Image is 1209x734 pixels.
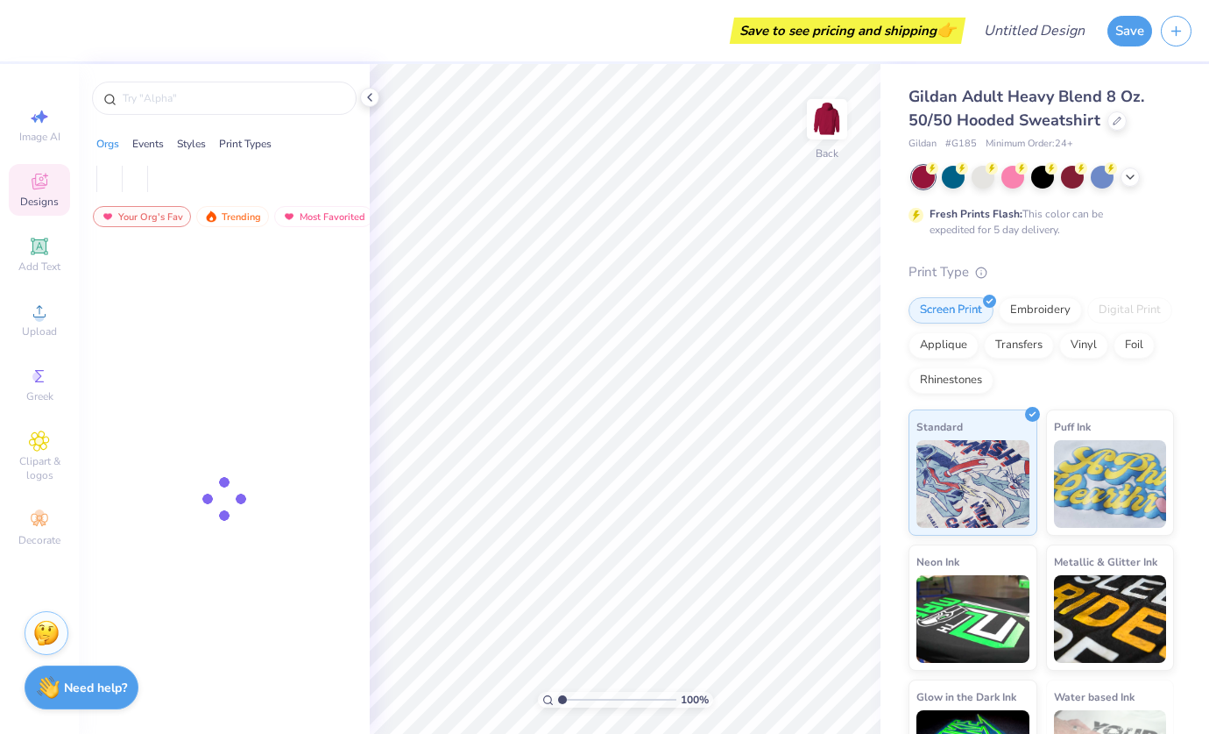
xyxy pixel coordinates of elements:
div: Back [816,146,838,161]
input: Untitled Design [970,13,1099,48]
img: most_fav.gif [101,210,115,223]
div: Screen Print [909,297,993,324]
img: Puff Ink [1054,440,1167,528]
div: Your Org's Fav [93,206,191,227]
span: # G185 [945,137,977,152]
span: Puff Ink [1054,417,1091,436]
strong: Fresh Prints Flash: [930,207,1022,221]
span: Gildan [909,137,937,152]
img: most_fav.gif [282,210,296,223]
span: Gildan Adult Heavy Blend 8 Oz. 50/50 Hooded Sweatshirt [909,86,1144,131]
strong: Need help? [64,680,127,696]
span: Clipart & logos [9,454,70,482]
div: Styles [177,136,206,152]
span: Metallic & Glitter Ink [1054,552,1157,571]
span: Add Text [18,260,60,274]
div: Foil [1114,332,1155,359]
div: Most Favorited [274,206,373,227]
span: Image AI [19,130,60,144]
span: 👉 [937,19,956,40]
span: Water based Ink [1054,688,1135,706]
div: Save to see pricing and shipping [734,18,961,44]
span: Standard [916,417,963,436]
div: Events [132,136,164,152]
div: Digital Print [1087,297,1172,324]
img: Back [810,102,845,137]
span: Upload [22,324,57,338]
div: Print Type [909,262,1174,282]
span: Greek [26,389,53,403]
div: Applique [909,332,979,359]
span: Designs [20,195,59,209]
img: trending.gif [204,210,218,223]
span: Decorate [18,533,60,547]
div: Trending [196,206,269,227]
span: Neon Ink [916,552,959,571]
input: Try "Alpha" [121,89,345,107]
div: Vinyl [1059,332,1108,359]
div: Print Types [219,136,272,152]
span: Minimum Order: 24 + [986,137,1073,152]
div: Transfers [984,332,1054,359]
img: Standard [916,440,1029,528]
div: Embroidery [999,297,1082,324]
span: 100 % [681,692,709,708]
div: Orgs [96,136,119,152]
img: Metallic & Glitter Ink [1054,575,1167,663]
div: This color can be expedited for 5 day delivery. [930,206,1145,238]
span: Glow in the Dark Ink [916,688,1016,706]
img: Neon Ink [916,575,1029,663]
button: Save [1107,16,1152,46]
div: Rhinestones [909,367,993,394]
